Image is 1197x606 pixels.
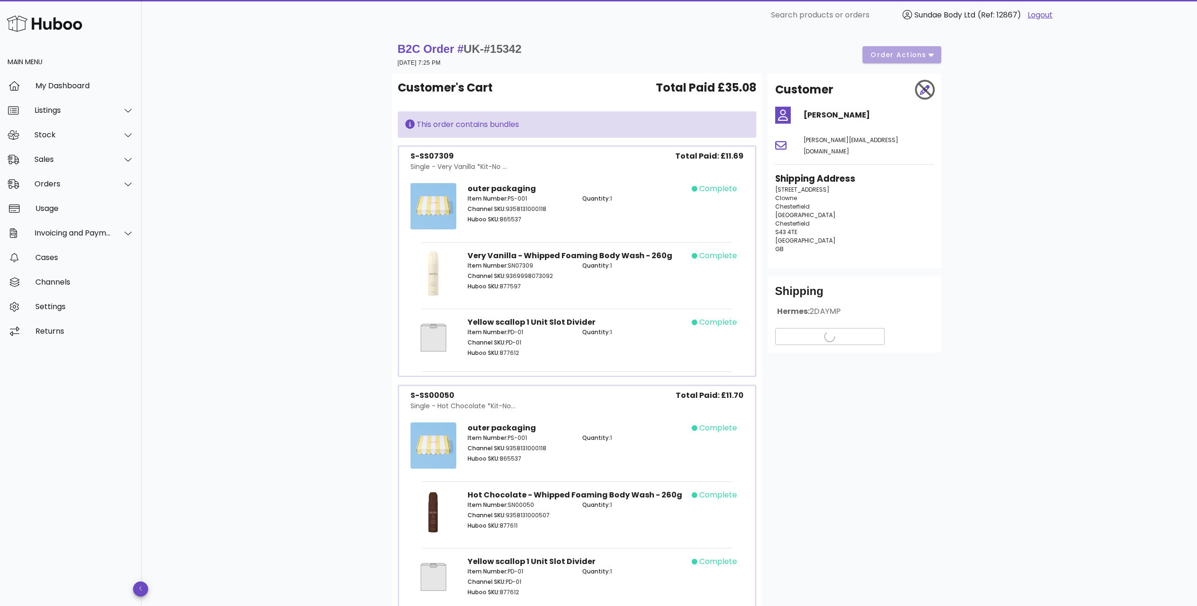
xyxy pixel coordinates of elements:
h2: Customer [775,81,833,98]
span: Chesterfield [775,219,810,227]
span: Item Number: [468,328,508,336]
span: Sundae Body Ltd [914,9,975,20]
span: Item Number: [468,434,508,442]
p: 1 [582,501,686,509]
span: Huboo SKU: [468,588,500,596]
span: [STREET_ADDRESS] [775,185,829,194]
p: PS-001 [468,194,571,203]
div: Returns [35,327,134,336]
span: Quantity: [582,328,610,336]
span: Item Number: [468,261,508,269]
img: Product Image [410,489,457,536]
span: [PERSON_NAME][EMAIL_ADDRESS][DOMAIN_NAME] [804,136,898,155]
p: PD-01 [468,338,571,347]
span: Item Number: [468,567,508,575]
p: PD-01 [468,578,571,586]
span: complete [699,317,737,328]
p: PD-01 [468,328,571,337]
div: My Dashboard [35,81,134,90]
div: Listings [34,106,111,115]
div: S-SS07309 [410,151,507,162]
strong: outer packaging [468,422,536,433]
div: Settings [35,302,134,311]
span: complete [699,422,737,434]
span: GB [775,245,784,253]
span: Item Number: [468,501,508,509]
span: Channel SKU: [468,444,506,452]
span: Huboo SKU: [468,522,500,530]
span: Chesterfield [775,202,810,210]
strong: outer packaging [468,183,536,194]
p: PS-001 [468,434,571,442]
span: UK-#15342 [464,42,522,55]
img: Product Image [410,183,457,229]
span: Channel SKU: [468,578,506,586]
p: 1 [582,567,686,576]
p: PD-01 [468,567,571,576]
p: 9358131000118 [468,205,571,213]
small: [DATE] 7:25 PM [398,59,441,66]
span: 2DAYMP [810,306,841,317]
span: Total Paid £35.08 [656,79,756,96]
span: Huboo SKU: [468,349,500,357]
div: Single - Very Vanilla *Kit-No ... [410,162,507,172]
span: S43 4TE [775,228,797,236]
span: Channel SKU: [468,205,506,213]
div: Orders [34,179,111,188]
p: 9358131000507 [468,511,571,520]
span: complete [699,556,737,567]
div: Shipping [775,284,934,306]
span: Quantity: [582,261,610,269]
div: Usage [35,204,134,213]
span: Channel SKU: [468,511,506,519]
p: 877612 [468,349,571,357]
div: Hermes: [775,306,934,324]
div: Cases [35,253,134,262]
strong: Yellow scallop 1 Unit Slot Divider [468,317,595,328]
span: Quantity: [582,501,610,509]
p: 865537 [468,454,571,463]
span: Quantity: [582,194,610,202]
h3: Shipping Address [775,172,934,185]
span: [GEOGRAPHIC_DATA] [775,236,836,244]
div: Single - Hot Chocolate *Kit-No... [410,401,515,411]
strong: Yellow scallop 1 Unit Slot Divider [468,556,595,567]
img: Product Image [410,422,457,469]
span: complete [699,250,737,261]
span: Total Paid: £11.69 [675,151,744,162]
p: 1 [582,328,686,337]
strong: Hot Chocolate - Whipped Foaming Body Wash - 260g [468,489,682,500]
div: This order contains bundles [405,119,749,130]
span: Quantity: [582,567,610,575]
img: Product Image [410,556,457,598]
strong: Very Vanilla - Whipped Foaming Body Wash - 260g [468,250,672,261]
p: 1 [582,434,686,442]
p: SN00050 [468,501,571,509]
span: complete [699,183,737,194]
p: SN07309 [468,261,571,270]
span: Clowne [775,194,797,202]
p: 9369998073092 [468,272,571,280]
div: S-SS00050 [410,390,515,401]
span: Huboo SKU: [468,454,500,463]
span: Channel SKU: [468,272,506,280]
div: Stock [34,130,111,139]
p: 1 [582,194,686,203]
span: complete [699,489,737,501]
p: 865537 [468,215,571,224]
span: Channel SKU: [468,338,506,346]
div: Channels [35,278,134,286]
span: (Ref: 12867) [978,9,1021,20]
strong: B2C Order # [398,42,522,55]
span: Item Number: [468,194,508,202]
span: Quantity: [582,434,610,442]
p: 877611 [468,522,571,530]
p: 9358131000118 [468,444,571,453]
span: Huboo SKU: [468,215,500,223]
p: 877597 [468,282,571,291]
p: 1 [582,261,686,270]
div: Sales [34,155,111,164]
img: Product Image [410,317,457,359]
img: Product Image [410,250,457,296]
span: Customer's Cart [398,79,493,96]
